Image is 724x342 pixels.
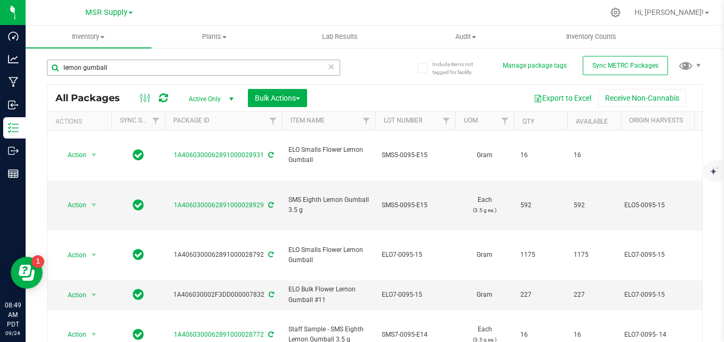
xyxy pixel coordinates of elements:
[267,331,273,338] span: Sync from Compliance System
[520,290,561,300] span: 227
[133,287,144,302] span: In Sync
[382,150,449,160] span: SMS5-0095-E15
[583,56,668,75] button: Sync METRC Packages
[528,26,654,48] a: Inventory Counts
[58,148,87,162] span: Action
[464,117,478,124] a: UOM
[58,288,87,303] span: Action
[382,290,449,300] span: ELO7-0095-15
[173,117,210,124] a: Package ID
[8,77,19,87] inline-svg: Manufacturing
[432,60,486,76] span: Include items not tagged for facility
[31,255,44,268] iframe: Resource center unread badge
[552,32,631,42] span: Inventory Counts
[26,26,151,48] a: Inventory
[288,284,369,305] span: ELO Bulk Flower Lemon Gumball #11
[133,247,144,262] span: In Sync
[133,327,144,342] span: In Sync
[624,290,724,300] div: Value 1: ELO7-0095-15
[267,201,273,209] span: Sync from Compliance System
[576,118,608,125] a: Available
[496,112,514,130] a: Filter
[277,26,403,48] a: Lab Results
[358,112,375,130] a: Filter
[438,112,455,130] a: Filter
[403,32,528,42] span: Audit
[624,330,724,340] div: Value 1: ELO7-0095- 14
[147,112,165,130] a: Filter
[634,8,704,17] span: Hi, [PERSON_NAME]!
[255,94,300,102] span: Bulk Actions
[527,89,598,107] button: Export to Excel
[522,118,534,125] a: Qty
[520,330,561,340] span: 16
[267,151,273,159] span: Sync from Compliance System
[291,117,325,124] a: Item Name
[574,200,614,210] span: 592
[264,112,282,130] a: Filter
[288,195,369,215] span: SMS Eighth Lemon Gumball 3.5 g
[327,60,335,74] span: Clear
[462,250,508,260] span: Gram
[629,117,683,124] a: Origin Harvests
[382,250,449,260] span: ELO7-0095-15
[624,200,724,210] div: Value 1: ELO5-0095-15
[58,248,87,263] span: Action
[87,327,101,342] span: select
[8,168,19,179] inline-svg: Reports
[47,60,340,76] input: Search Package ID, Item Name, SKU, Lot or Part Number...
[574,290,614,300] span: 227
[248,89,307,107] button: Bulk Actions
[462,290,508,300] span: Gram
[174,151,264,159] a: 1A4060300062891000028931
[163,250,284,260] div: 1A4060300062891000028792
[267,291,274,298] span: Sync from Compliance System
[288,245,369,265] span: ELO Smalls Flower Lemon Gumball
[574,330,614,340] span: 16
[8,123,19,133] inline-svg: Inventory
[624,250,724,260] div: Value 1: ELO7-0095-15
[8,100,19,110] inline-svg: Inbound
[574,150,614,160] span: 16
[520,200,561,210] span: 592
[55,118,107,125] div: Actions
[384,117,422,124] a: Lot Number
[58,327,87,342] span: Action
[308,32,372,42] span: Lab Results
[8,31,19,42] inline-svg: Dashboard
[574,250,614,260] span: 1175
[87,248,101,263] span: select
[120,117,161,124] a: Sync Status
[520,150,561,160] span: 16
[87,288,101,303] span: select
[592,62,658,69] span: Sync METRC Packages
[462,205,508,215] p: (3.5 g ea.)
[163,290,284,300] div: 1A406030002F3DD000007832
[26,32,151,42] span: Inventory
[174,331,264,338] a: 1A4060300062891000028772
[11,257,43,289] iframe: Resource center
[462,150,508,160] span: Gram
[5,329,21,337] p: 09/24
[133,198,144,213] span: In Sync
[85,8,127,17] span: MSR Supply
[151,26,277,48] a: Plants
[58,198,87,213] span: Action
[8,145,19,156] inline-svg: Outbound
[288,145,369,165] span: ELO Smalls Flower Lemon Gumball
[382,330,449,340] span: SMS7-0095-E14
[503,61,567,70] button: Manage package tags
[267,251,273,258] span: Sync from Compliance System
[462,195,508,215] span: Each
[174,201,264,209] a: 1A4060300062891000028929
[152,32,277,42] span: Plants
[133,148,144,162] span: In Sync
[403,26,528,48] a: Audit
[5,300,21,329] p: 08:49 AM PDT
[609,7,622,18] div: Manage settings
[87,198,101,213] span: select
[382,200,449,210] span: SMS5-0095-E15
[8,54,19,64] inline-svg: Analytics
[55,92,131,104] span: All Packages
